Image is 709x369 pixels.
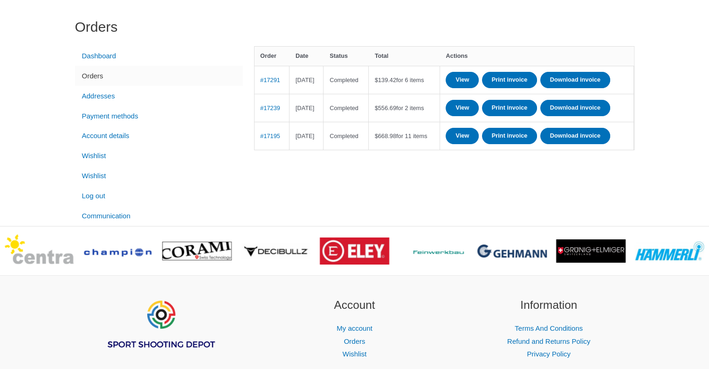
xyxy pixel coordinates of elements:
[296,104,314,111] time: [DATE]
[375,77,378,84] span: $
[446,52,468,59] span: Actions
[375,77,396,84] span: 139.42
[75,46,243,66] a: Dashboard
[330,52,348,59] span: Status
[75,186,243,206] a: Log out
[463,297,634,361] aside: Footer Widget 3
[482,128,537,144] a: Print invoice order number 17195
[375,52,389,59] span: Total
[324,66,369,94] td: Completed
[75,19,634,35] h1: Orders
[296,52,309,59] span: Date
[515,324,583,332] a: Terms And Conditions
[320,237,389,265] img: brand logo
[463,322,634,361] nav: Information
[540,100,610,116] a: Download invoice order number 17239
[269,297,440,361] aside: Footer Widget 2
[75,146,243,166] a: Wishlist
[463,297,634,314] h2: Information
[296,132,314,139] time: [DATE]
[324,94,369,122] td: Completed
[446,128,479,144] a: View order 17195
[75,126,243,146] a: Account details
[482,72,537,88] a: Print invoice order number 17291
[540,72,610,88] a: Download invoice order number 17291
[369,122,440,150] td: for 11 items
[446,100,479,116] a: View order 17239
[75,46,243,226] nav: Account pages
[75,66,243,86] a: Orders
[375,132,378,139] span: $
[269,322,440,361] nav: Account
[296,77,314,84] time: [DATE]
[269,297,440,314] h2: Account
[260,132,280,139] a: View order number 17195
[337,324,372,332] a: My account
[507,337,590,345] a: Refund and Returns Policy
[375,104,378,111] span: $
[375,104,396,111] span: 556.69
[75,206,243,226] a: Communication
[344,337,365,345] a: Orders
[369,94,440,122] td: for 2 items
[375,132,396,139] span: 668.98
[75,86,243,106] a: Addresses
[260,77,280,84] a: View order number 17291
[540,128,610,144] a: Download invoice order number 17195
[260,52,276,59] span: Order
[260,104,280,111] a: View order number 17239
[343,350,367,358] a: Wishlist
[369,66,440,94] td: for 6 items
[75,166,243,186] a: Wishlist
[527,350,570,358] a: Privacy Policy
[446,72,479,88] a: View order 17291
[75,106,243,126] a: Payment methods
[324,122,369,150] td: Completed
[482,100,537,116] a: Print invoice order number 17239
